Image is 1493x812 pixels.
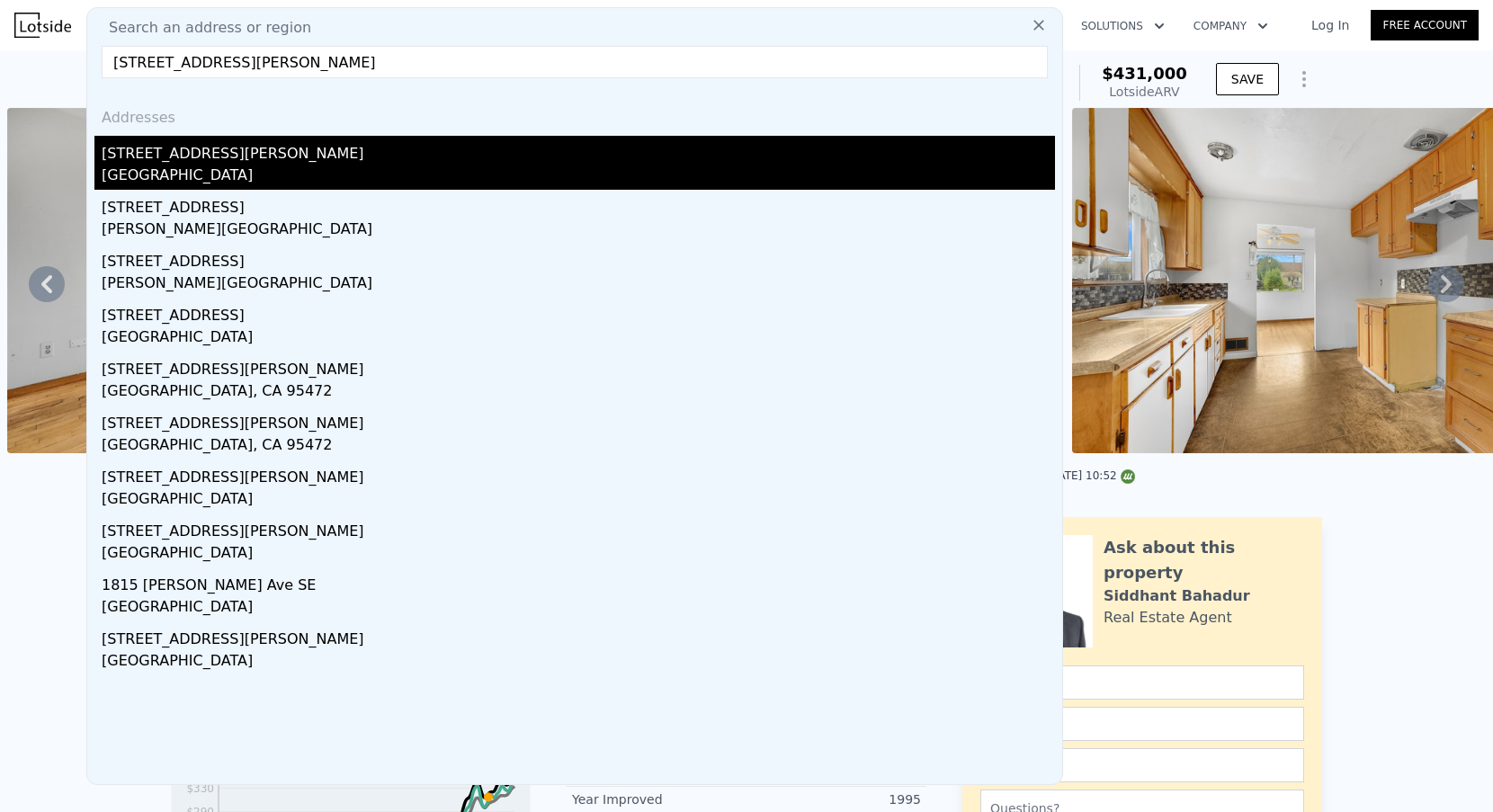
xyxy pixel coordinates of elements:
input: Email [980,707,1304,741]
div: [STREET_ADDRESS][PERSON_NAME] [102,352,1055,380]
div: [STREET_ADDRESS][PERSON_NAME] [102,406,1055,434]
button: SAVE [1216,63,1279,95]
div: [GEOGRAPHIC_DATA], CA 95472 [102,434,1055,460]
button: Solutions [1067,10,1179,42]
a: Free Account [1371,10,1479,40]
div: [GEOGRAPHIC_DATA] [102,326,1055,352]
div: Ask about this property [1104,535,1304,585]
div: Siddhant Bahadur [1104,585,1250,607]
div: [GEOGRAPHIC_DATA] [102,542,1055,567]
button: Show Options [1286,61,1322,97]
div: [GEOGRAPHIC_DATA], CA 95472 [102,380,1055,406]
img: Sale: 125896971 Parcel: 100620213 [7,108,525,453]
div: [STREET_ADDRESS][PERSON_NAME] [102,621,1055,650]
div: [GEOGRAPHIC_DATA] [102,650,1055,675]
span: Search an address or region [94,17,311,39]
div: Year Improved [572,790,746,808]
div: Real Estate Agent [1104,607,1232,629]
div: [GEOGRAPHIC_DATA] [102,596,1055,621]
div: [STREET_ADDRESS] [102,190,1055,219]
div: 1995 [746,790,921,808]
input: Phone [980,748,1304,782]
div: [STREET_ADDRESS][PERSON_NAME] [102,136,1055,165]
div: [PERSON_NAME][GEOGRAPHIC_DATA] [102,272,1055,298]
div: [STREET_ADDRESS][PERSON_NAME] [102,460,1055,488]
input: Name [980,665,1304,700]
input: Enter an address, city, region, neighborhood or zip code [102,46,1048,78]
div: [GEOGRAPHIC_DATA] [102,165,1055,190]
div: 1815 [PERSON_NAME] Ave SE [102,567,1055,596]
div: Lotside ARV [1102,83,1187,101]
span: $431,000 [1102,64,1187,83]
div: [STREET_ADDRESS] [102,298,1055,326]
button: Company [1179,10,1283,42]
div: [PERSON_NAME][GEOGRAPHIC_DATA] [102,219,1055,244]
img: Lotside [14,13,71,38]
a: Log In [1290,16,1371,34]
img: NWMLS Logo [1121,469,1135,484]
div: [STREET_ADDRESS][PERSON_NAME] [102,513,1055,542]
div: [STREET_ADDRESS] [102,244,1055,272]
tspan: $330 [186,782,214,795]
div: Addresses [94,93,1055,136]
div: [GEOGRAPHIC_DATA] [102,488,1055,513]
